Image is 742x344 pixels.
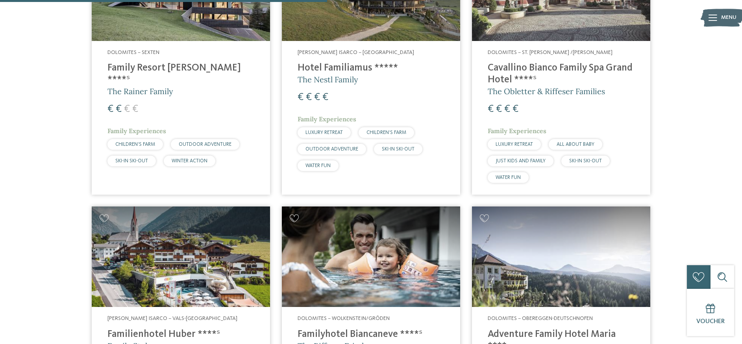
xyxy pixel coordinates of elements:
span: JUST KIDS AND FAMILY [496,158,546,164]
span: Family Experiences [488,127,546,135]
span: € [496,104,502,114]
a: Voucher [687,289,734,336]
span: Family Experiences [298,115,356,123]
span: € [306,92,312,102]
span: Dolomites – Obereggen-Deutschnofen [488,316,593,321]
h4: Familyhotel Biancaneve ****ˢ [298,329,444,340]
span: LUXURY RETREAT [305,130,343,135]
span: OUTDOOR ADVENTURE [179,142,231,147]
span: The Obletter & Riffeser Families [488,86,605,96]
span: SKI-IN SKI-OUT [115,158,148,164]
span: [PERSON_NAME] Isarco – [GEOGRAPHIC_DATA] [298,50,414,55]
span: € [107,104,113,114]
span: CHILDREN’S FARM [115,142,155,147]
span: € [132,104,138,114]
span: € [504,104,510,114]
h4: Family Resort [PERSON_NAME] ****ˢ [107,62,254,86]
span: Voucher [696,318,725,325]
span: CHILDREN’S FARM [366,130,406,135]
span: Family Experiences [107,127,166,135]
span: WATER FUN [496,175,521,180]
span: SKI-IN SKI-OUT [569,158,602,164]
span: SKI-IN SKI-OUT [382,147,414,152]
span: € [298,92,303,102]
img: Looking for family hotels? Find the best ones here! [282,206,460,307]
span: Dolomites – Wolkenstein/Gröden [298,316,390,321]
span: € [322,92,328,102]
img: Looking for family hotels? Find the best ones here! [92,206,270,307]
span: WATER FUN [305,163,331,168]
span: € [124,104,130,114]
span: WINTER ACTION [172,158,207,164]
span: € [488,104,494,114]
span: [PERSON_NAME] Isarco – Vals-[GEOGRAPHIC_DATA] [107,316,237,321]
span: € [513,104,518,114]
span: The Rainer Family [107,86,173,96]
span: Dolomites – St. [PERSON_NAME] /[PERSON_NAME] [488,50,612,55]
span: OUTDOOR ADVENTURE [305,147,358,152]
span: € [116,104,122,114]
span: Dolomites – Sexten [107,50,159,55]
span: LUXURY RETREAT [496,142,533,147]
img: Adventure Family Hotel Maria **** [472,206,650,307]
h4: Cavallino Bianco Family Spa Grand Hotel ****ˢ [488,62,635,86]
h4: Familienhotel Huber ****ˢ [107,329,254,340]
span: The Nestl Family [298,74,358,84]
span: € [314,92,320,102]
span: ALL ABOUT BABY [557,142,594,147]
